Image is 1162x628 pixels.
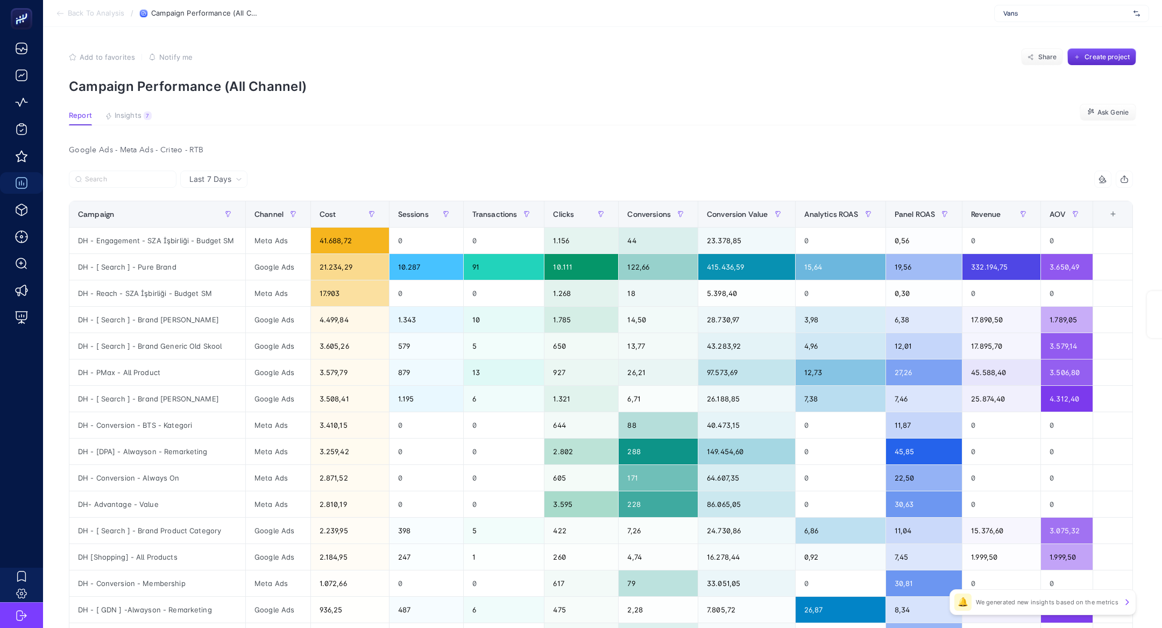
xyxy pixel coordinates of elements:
div: 5 [464,333,544,359]
div: 260 [544,544,618,570]
div: DH - [ Search ] - Pure Brand [69,254,245,280]
div: 24.730,86 [698,518,795,544]
div: 17.895,70 [962,333,1040,359]
div: DH - Conversion - Membership [69,570,245,596]
div: 1.785 [544,307,618,333]
div: Google Ads [246,386,310,412]
div: 3.410,15 [311,412,389,438]
div: 0 [389,280,463,306]
div: Google Ads [246,333,310,359]
div: Google Ads [246,544,310,570]
span: Conversion Value [707,210,768,218]
span: Sessions [398,210,429,218]
button: Notify me [148,53,193,61]
div: Google Ads [246,254,310,280]
span: Transactions [472,210,518,218]
div: 644 [544,412,618,438]
div: DH - [ Search ] - Brand [PERSON_NAME] [69,307,245,333]
div: 13,77 [619,333,698,359]
div: 41.688,72 [311,228,389,253]
div: 1.321 [544,386,618,412]
div: 0 [464,412,544,438]
span: Campaign Performance (All Channel) [151,9,259,18]
div: 26,21 [619,359,698,385]
span: Conversions [627,210,671,218]
div: Google Ads [246,518,310,544]
div: 0,30 [886,280,962,306]
div: 🔔 [954,594,972,611]
div: 3.605,26 [311,333,389,359]
div: 0 [389,412,463,438]
span: Share [1038,53,1057,61]
div: 25.874,40 [962,386,1040,412]
div: Meta Ads [246,465,310,491]
span: Create project [1085,53,1130,61]
div: 22,50 [886,465,962,491]
div: DH - PMax - All Product [69,359,245,385]
div: DH - Conversion - Always On [69,465,245,491]
div: 0 [1041,491,1093,517]
div: 1.268 [544,280,618,306]
span: Analytics ROAS [804,210,859,218]
div: 0 [1041,439,1093,464]
div: Meta Ads [246,570,310,596]
div: 23.378,85 [698,228,795,253]
div: 0 [962,280,1040,306]
div: 7,26 [619,518,698,544]
div: 1.789,05 [1041,307,1093,333]
div: 16.278,44 [698,544,795,570]
div: 11,87 [886,412,962,438]
div: 2.239,95 [311,518,389,544]
div: 0 [796,465,885,491]
div: 0 [796,439,885,464]
button: Ask Genie [1080,104,1136,121]
span: Last 7 Days [189,174,231,185]
div: 7,45 [886,544,962,570]
div: 14,50 [619,307,698,333]
div: Meta Ads [246,280,310,306]
div: 398 [389,518,463,544]
div: 79 [619,570,698,596]
p: Campaign Performance (All Channel) [69,79,1136,94]
span: Vans [1003,9,1129,18]
div: Google Ads [246,359,310,385]
div: 0 [962,228,1040,253]
div: 6,71 [619,386,698,412]
div: 0,92 [796,544,885,570]
div: 927 [544,359,618,385]
div: 0 [464,439,544,464]
div: 4,74 [619,544,698,570]
div: 1 [464,544,544,570]
div: Meta Ads [246,412,310,438]
div: 1.156 [544,228,618,253]
div: 171 [619,465,698,491]
div: 3.579,14 [1041,333,1093,359]
div: 17.890,50 [962,307,1040,333]
div: 1.999,50 [1041,544,1093,570]
div: 3.579,79 [311,359,389,385]
div: DH - [ Search ] - Brand Product Category [69,518,245,544]
div: 26,87 [796,597,885,623]
div: 6,86 [796,518,885,544]
div: 3.506,80 [1041,359,1093,385]
span: Insights [115,111,141,120]
p: We generated new insights based on the metrics [976,598,1118,606]
div: 0 [962,491,1040,517]
span: Clicks [553,210,574,218]
button: Add to favorites [69,53,135,61]
div: 15,64 [796,254,885,280]
div: 617 [544,570,618,596]
div: DH - Reach - SZA İşbirliği - Budget SM [69,280,245,306]
div: 2.810,19 [311,491,389,517]
div: 10.287 [389,254,463,280]
div: 28.730,97 [698,307,795,333]
div: Meta Ads [246,491,310,517]
div: 11,04 [886,518,962,544]
div: 13 [464,359,544,385]
div: 0 [1041,570,1093,596]
button: Create project [1067,48,1136,66]
div: 0 [1041,465,1093,491]
div: 475 [544,597,618,623]
div: 21.234,29 [311,254,389,280]
div: 0 [962,439,1040,464]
